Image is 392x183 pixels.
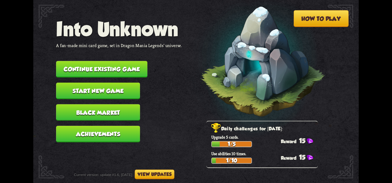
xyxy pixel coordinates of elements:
[212,158,251,163] div: 1/10
[211,123,221,133] img: Golden_Trophy_Icon.png
[281,154,318,161] div: 15
[56,61,147,77] button: Continue existing game
[56,83,140,99] button: Start new game
[211,125,318,133] h2: Daily challenges for [DATE]:
[211,134,318,140] p: Upgrade 5 cards.
[56,18,182,40] h1: Into Unknown
[56,104,140,121] button: Black Market
[281,137,318,144] div: 15
[135,170,175,179] button: View updates
[56,126,140,142] button: Achievements
[211,151,318,156] p: Use abilities 10 times.
[56,43,182,48] p: A fan-made mini card game, set in Dragon Mania Legends' universe.
[74,170,174,179] div: Current version: update #1.6, [DATE]
[212,142,251,147] div: 1/5
[294,10,349,27] button: How to play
